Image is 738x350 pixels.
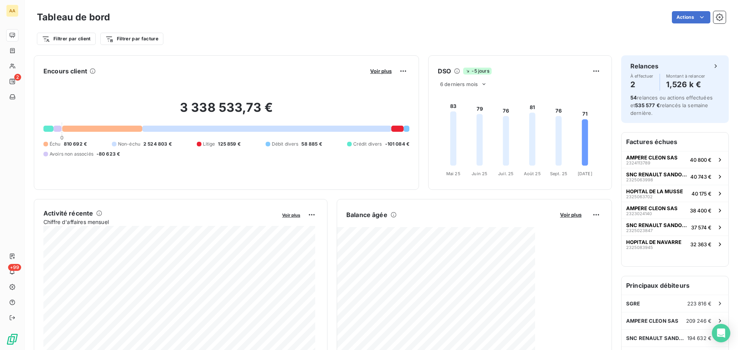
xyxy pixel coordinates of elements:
[346,210,387,219] h6: Balance âgée
[438,66,451,76] h6: DSO
[385,141,410,148] span: -101 084 €
[630,61,658,71] h6: Relances
[498,171,514,176] tspan: Juil. 25
[622,276,728,295] h6: Principaux débiteurs
[626,318,678,324] span: AMPERE CLEON SAS
[626,211,652,216] span: 2323024140
[690,157,711,163] span: 40 800 €
[118,141,140,148] span: Non-échu
[218,141,240,148] span: 125 859 €
[282,212,300,218] span: Voir plus
[550,171,567,176] tspan: Sept. 25
[558,211,584,218] button: Voir plus
[690,207,711,214] span: 38 400 €
[672,11,710,23] button: Actions
[626,154,678,161] span: AMPERE CLEON SAS
[64,141,87,148] span: 810 692 €
[626,228,653,233] span: 2325023847
[37,33,96,45] button: Filtrer par client
[280,211,303,218] button: Voir plus
[43,66,87,76] h6: Encours client
[472,171,487,176] tspan: Juin 25
[560,212,582,218] span: Voir plus
[626,222,688,228] span: SNC RENAULT SANDOUVILLE
[622,151,728,168] button: AMPERE CLEON SAS232411378940 800 €
[446,171,460,176] tspan: Mai 25
[712,324,730,342] div: Open Intercom Messenger
[301,141,322,148] span: 58 885 €
[353,141,382,148] span: Crédit divers
[43,100,409,123] h2: 3 338 533,73 €
[622,168,728,185] button: SNC RENAULT SANDOUVILLE232506399840 743 €
[630,95,637,101] span: 54
[622,202,728,219] button: AMPERE CLEON SAS232302414038 400 €
[622,133,728,151] h6: Factures échues
[626,194,653,199] span: 2325063702
[622,185,728,202] button: HOPITAL DE LA MUSSE232506370240 175 €
[578,171,592,176] tspan: [DATE]
[524,171,541,176] tspan: Août 25
[626,205,678,211] span: AMPERE CLEON SAS
[96,151,120,158] span: -80 623 €
[463,68,491,75] span: -5 jours
[691,224,711,231] span: 37 574 €
[626,335,687,341] span: SNC RENAULT SANDOUVILLE
[43,218,277,226] span: Chiffre d'affaires mensuel
[50,141,61,148] span: Échu
[626,239,681,245] span: HOPITAL DE NAVARRE
[60,134,63,141] span: 0
[626,177,653,182] span: 2325063998
[691,191,711,197] span: 40 175 €
[8,264,21,271] span: +99
[626,245,653,250] span: 2325083945
[272,141,299,148] span: Débit divers
[370,68,392,74] span: Voir plus
[6,333,18,345] img: Logo LeanPay
[43,209,93,218] h6: Activité récente
[687,300,711,307] span: 223 816 €
[687,335,711,341] span: 194 632 €
[630,74,653,78] span: À effectuer
[6,5,18,17] div: AA
[630,95,713,116] span: relances ou actions effectuées et relancés la semaine dernière.
[622,236,728,252] button: HOPITAL DE NAVARRE232508394532 363 €
[690,174,711,180] span: 40 743 €
[626,300,640,307] span: SGRE
[626,161,650,165] span: 2324113789
[50,151,93,158] span: Avoirs non associés
[630,78,653,91] h4: 2
[203,141,215,148] span: Litige
[37,10,110,24] h3: Tableau de bord
[666,78,705,91] h4: 1,526 k €
[626,171,687,177] span: SNC RENAULT SANDOUVILLE
[686,318,711,324] span: 209 246 €
[690,241,711,247] span: 32 363 €
[626,188,683,194] span: HOPITAL DE LA MUSSE
[14,74,21,81] span: 2
[143,141,172,148] span: 2 524 803 €
[622,219,728,236] button: SNC RENAULT SANDOUVILLE232502384737 574 €
[635,102,660,108] span: 535 577 €
[368,68,394,75] button: Voir plus
[440,81,478,87] span: 6 derniers mois
[666,74,705,78] span: Montant à relancer
[100,33,163,45] button: Filtrer par facture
